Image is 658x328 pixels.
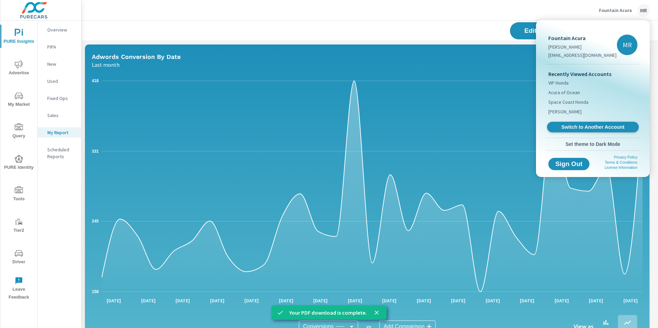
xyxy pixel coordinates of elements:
[548,43,617,50] p: [PERSON_NAME]
[617,35,637,55] div: MR
[548,158,589,170] button: Sign Out
[547,122,639,133] a: Switch to Another Account
[605,165,637,169] a: License Information
[548,89,580,96] span: Acura of Ocean
[548,52,617,59] p: [EMAIL_ADDRESS][DOMAIN_NAME]
[548,99,588,105] span: Space Coast Honda
[548,70,637,78] p: Recently Viewed Accounts
[554,161,584,167] span: Sign Out
[548,141,637,147] span: Set theme to Dark Mode
[548,108,582,115] span: [PERSON_NAME]
[548,79,569,86] span: VIP Honda
[546,138,640,150] button: Set theme to Dark Mode
[551,124,635,130] span: Switch to Another Account
[548,34,617,42] p: Fountain Acura
[614,155,637,159] a: Privacy Policy
[605,160,637,164] a: Terms & Conditions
